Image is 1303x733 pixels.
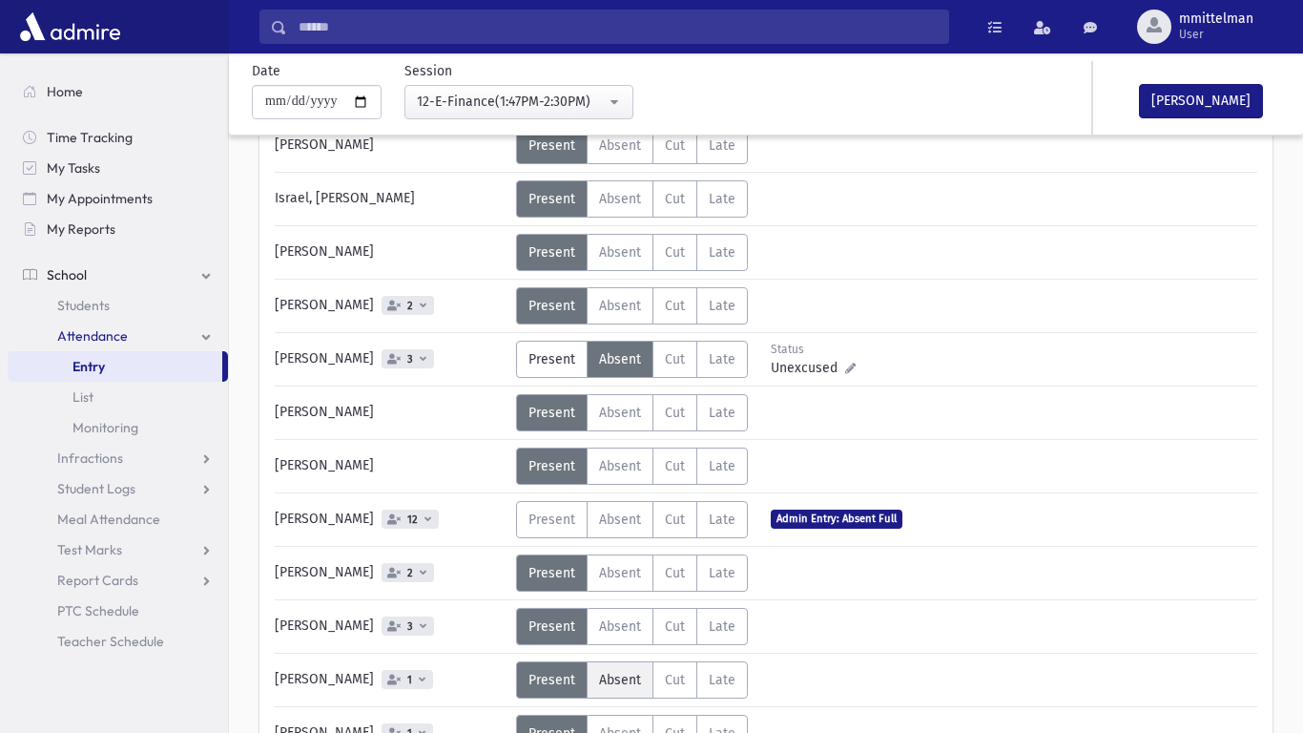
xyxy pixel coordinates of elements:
[57,450,123,467] span: Infractions
[1139,84,1263,118] button: [PERSON_NAME]
[665,244,685,261] span: Cut
[528,298,575,314] span: Present
[599,298,641,314] span: Absent
[265,661,516,699] div: [PERSON_NAME]
[8,321,228,351] a: Attendance
[709,512,735,528] span: Late
[516,127,748,164] div: AttTypes
[8,153,228,183] a: My Tasks
[709,137,735,154] span: Late
[403,567,417,579] span: 2
[404,85,633,119] button: 12-E-Finance(1:47PM-2:30PM)
[665,298,685,314] span: Cut
[665,458,685,474] span: Cut
[8,565,228,596] a: Report Cards
[15,8,125,46] img: AdmirePro
[516,555,748,592] div: AttTypes
[516,287,748,325] div: AttTypes
[287,10,948,44] input: Search
[47,159,100,177] span: My Tasks
[8,122,228,153] a: Time Tracking
[665,565,685,581] span: Cut
[528,458,575,474] span: Present
[57,327,128,345] span: Attendance
[528,137,575,154] span: Present
[57,572,138,589] span: Report Cards
[528,672,575,688] span: Present
[403,674,416,686] span: 1
[265,555,516,592] div: [PERSON_NAME]
[47,190,153,207] span: My Appointments
[8,473,228,504] a: Student Logs
[57,511,160,528] span: Meal Attendance
[709,298,735,314] span: Late
[8,260,228,290] a: School
[252,61,280,81] label: Date
[665,191,685,207] span: Cut
[47,129,133,146] span: Time Tracking
[8,504,228,534] a: Meal Attendance
[1179,11,1253,27] span: mmittelman
[599,672,641,688] span: Absent
[528,191,575,207] span: Present
[403,300,417,312] span: 2
[599,191,641,207] span: Absent
[516,234,748,271] div: AttTypes
[265,341,516,378] div: [PERSON_NAME]
[528,351,575,367] span: Present
[8,351,222,382] a: Entry
[72,388,93,406] span: List
[516,394,748,431] div: AttTypes
[516,180,748,218] div: AttTypes
[57,541,122,558] span: Test Marks
[403,620,417,633] span: 3
[528,405,575,421] span: Present
[771,510,902,528] span: Admin Entry: Absent Full
[72,358,105,375] span: Entry
[8,382,228,412] a: List
[709,565,735,581] span: Late
[599,351,641,367] span: Absent
[771,341,856,358] div: Status
[57,297,110,314] span: Students
[47,266,87,283] span: School
[8,534,228,565] a: Test Marks
[665,351,685,367] span: Cut
[528,512,575,528] span: Present
[516,341,748,378] div: AttTypes
[665,137,685,154] span: Cut
[709,405,735,421] span: Late
[265,394,516,431] div: [PERSON_NAME]
[403,353,417,366] span: 3
[528,244,575,261] span: Present
[709,458,735,474] span: Late
[57,633,164,650] span: Teacher Schedule
[599,137,641,154] span: Absent
[265,180,516,218] div: Israel, [PERSON_NAME]
[47,83,83,100] span: Home
[404,61,452,81] label: Session
[8,443,228,473] a: Infractions
[57,602,139,619] span: PTC Schedule
[265,127,516,164] div: [PERSON_NAME]
[265,234,516,271] div: [PERSON_NAME]
[8,214,228,244] a: My Reports
[516,501,748,538] div: AttTypes
[599,458,641,474] span: Absent
[8,596,228,626] a: PTC Schedule
[403,513,422,526] span: 12
[8,183,228,214] a: My Appointments
[709,244,735,261] span: Late
[265,448,516,485] div: [PERSON_NAME]
[8,76,228,107] a: Home
[665,618,685,635] span: Cut
[599,618,641,635] span: Absent
[57,480,135,497] span: Student Logs
[771,358,845,378] span: Unexcused
[599,405,641,421] span: Absent
[516,608,748,645] div: AttTypes
[665,405,685,421] span: Cut
[72,419,138,436] span: Monitoring
[8,290,228,321] a: Students
[417,92,606,112] div: 12-E-Finance(1:47PM-2:30PM)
